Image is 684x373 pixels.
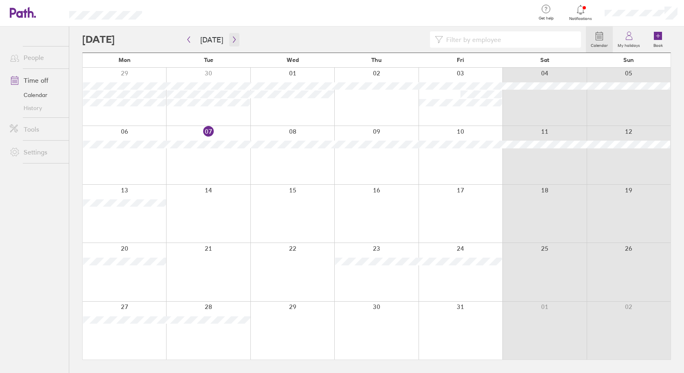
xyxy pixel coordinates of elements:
span: Sat [540,57,549,63]
a: Calendar [586,26,613,53]
a: Calendar [3,88,69,102]
label: Book [649,41,668,48]
a: History [3,102,69,115]
span: Fri [457,57,464,63]
span: Thu [371,57,381,63]
button: [DATE] [194,33,230,46]
span: Get help [533,16,559,21]
a: Tools [3,121,69,137]
input: Filter by employee [443,32,576,47]
span: Sun [623,57,634,63]
a: Book [645,26,671,53]
a: Notifications [568,4,594,21]
span: Tue [204,57,213,63]
a: Settings [3,144,69,160]
a: People [3,49,69,66]
a: My holidays [613,26,645,53]
span: Wed [287,57,299,63]
label: My holidays [613,41,645,48]
label: Calendar [586,41,613,48]
a: Time off [3,72,69,88]
span: Notifications [568,16,594,21]
span: Mon [118,57,131,63]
